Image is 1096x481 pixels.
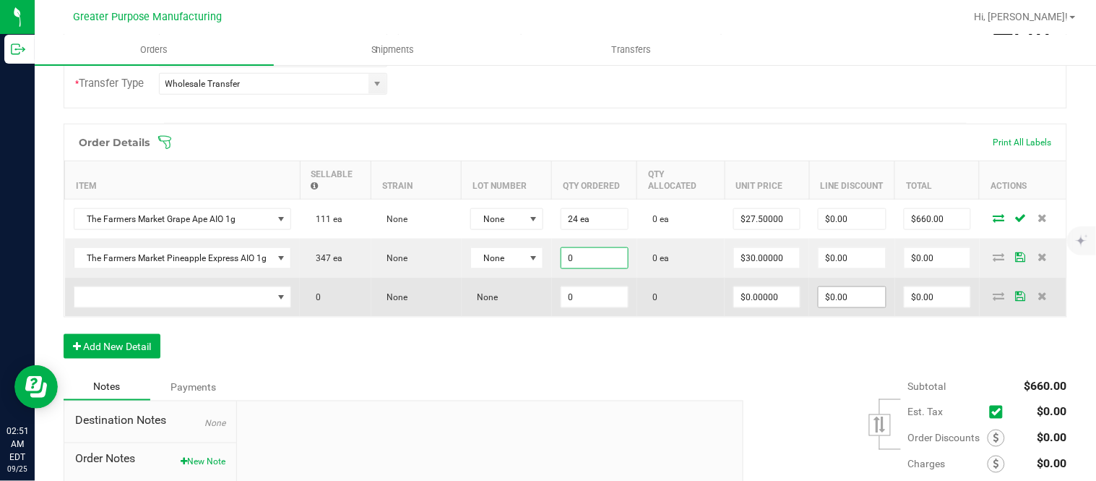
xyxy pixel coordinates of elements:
span: Shipments [352,43,434,56]
span: $660.00 [1024,379,1067,393]
p: 02:51 AM EDT [7,425,28,464]
input: 0 [561,248,628,268]
span: Transfers [592,43,671,56]
span: Calculate excise tax [990,402,1009,422]
span: Est. Tax [908,406,984,418]
span: Save Order Detail [1010,291,1032,300]
a: Shipments [274,35,513,65]
input: 0 [819,248,885,268]
input: 0 [734,209,800,229]
span: Delete Order Detail [1032,213,1053,222]
span: 0 ea [646,214,670,224]
h1: Order Details [79,137,150,148]
span: Charges [908,459,988,470]
div: Payments [150,374,237,400]
span: The Farmers Market Grape Ape AIO 1g [74,209,273,229]
span: 0 ea [646,253,670,263]
span: None [380,253,408,263]
span: $0.00 [1037,431,1067,445]
span: Order Discounts [908,433,988,444]
th: Qty Ordered [552,161,637,199]
th: Sellable [300,161,371,199]
th: Line Discount [809,161,894,199]
input: 0 [734,248,800,268]
span: 0 [646,292,658,302]
input: 0 [734,287,800,307]
span: None [471,209,525,229]
span: None [380,214,408,224]
th: Item [65,161,301,199]
span: NO DATA FOUND [74,286,292,308]
input: 0 [561,209,628,229]
th: Total [895,161,980,199]
span: None [204,419,225,429]
span: $0.00 [1037,457,1067,471]
span: Orders [121,43,187,56]
span: 111 ea [308,214,342,224]
span: Delete Order Detail [1032,291,1053,300]
span: Destination Notes [75,412,225,430]
input: 0 [905,287,970,307]
span: NO DATA FOUND [74,208,292,230]
span: The Farmers Market Pineapple Express AIO 1g [74,248,273,268]
input: 0 [819,287,885,307]
th: Qty Allocated [637,161,725,199]
th: Lot Number [462,161,552,199]
span: Save Order Detail [1010,213,1032,222]
th: Unit Price [725,161,809,199]
button: Add New Detail [64,334,160,359]
input: 0 [819,209,885,229]
span: $0.00 [1037,405,1067,419]
span: 347 ea [308,253,342,263]
span: Delete Order Detail [1032,252,1053,261]
a: Transfers [512,35,751,65]
th: Strain [371,161,462,199]
span: None [380,292,408,302]
input: 0 [905,209,970,229]
input: 0 [561,287,628,307]
span: 0 [308,292,321,302]
th: Actions [980,161,1066,199]
span: Order Notes [75,451,225,468]
inline-svg: Outbound [11,42,25,56]
span: None [471,248,525,268]
span: Hi, [PERSON_NAME]! [975,11,1069,22]
input: 0 [905,248,970,268]
span: Transfer Type [75,77,144,90]
button: New Note [181,456,225,469]
span: None [470,292,499,302]
span: Subtotal [908,380,946,392]
a: Orders [35,35,274,65]
div: Notes [64,373,150,401]
iframe: Resource center [14,365,58,409]
span: Greater Purpose Manufacturing [73,11,222,23]
span: Save Order Detail [1010,252,1032,261]
p: 09/25 [7,464,28,474]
